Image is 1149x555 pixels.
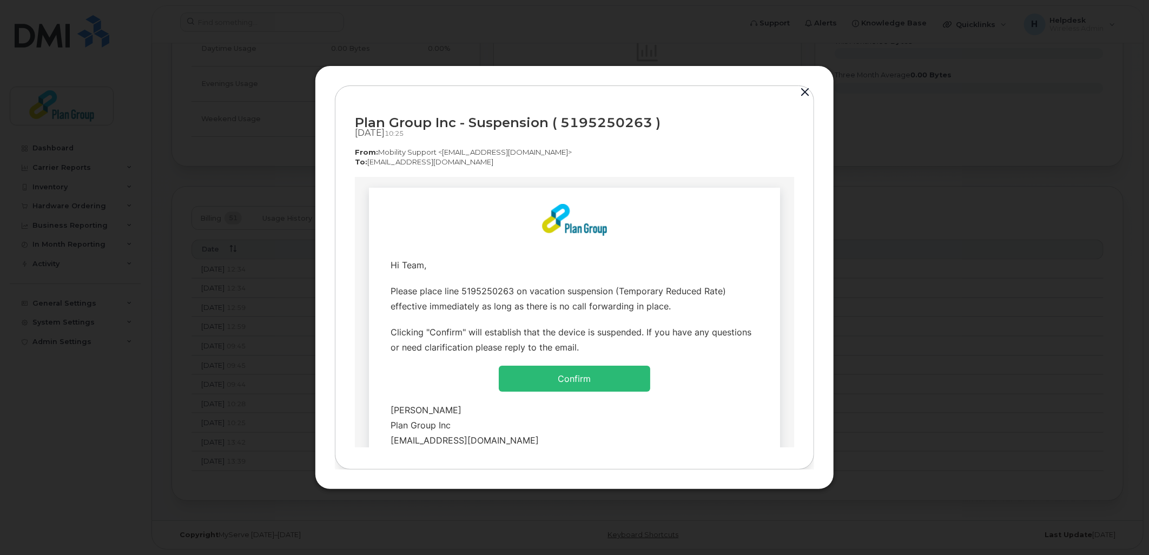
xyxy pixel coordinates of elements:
[203,196,236,207] a: Confirm
[355,148,378,156] strong: From:
[36,226,404,271] div: [PERSON_NAME] Plan Group Inc [EMAIL_ADDRESS][DOMAIN_NAME]
[187,27,252,59] img: email_PlanGroupLogo_2x.png
[355,128,794,138] div: [DATE]
[355,147,794,157] p: Mobility Support <[EMAIL_ADDRESS][DOMAIN_NAME]>
[36,148,404,178] div: Clicking "Confirm" will establish that the device is suspended. If you have any questions or need...
[355,157,794,167] p: [EMAIL_ADDRESS][DOMAIN_NAME]
[355,115,794,130] div: Plan Group Inc - Suspension ( 5195250263 )
[36,107,404,137] div: Please place line 5195250263 on vacation suspension (Temporary Reduced Rate) effective immediatel...
[355,157,367,166] strong: To:
[36,81,404,96] div: Hi Team,
[385,129,404,137] span: 10:25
